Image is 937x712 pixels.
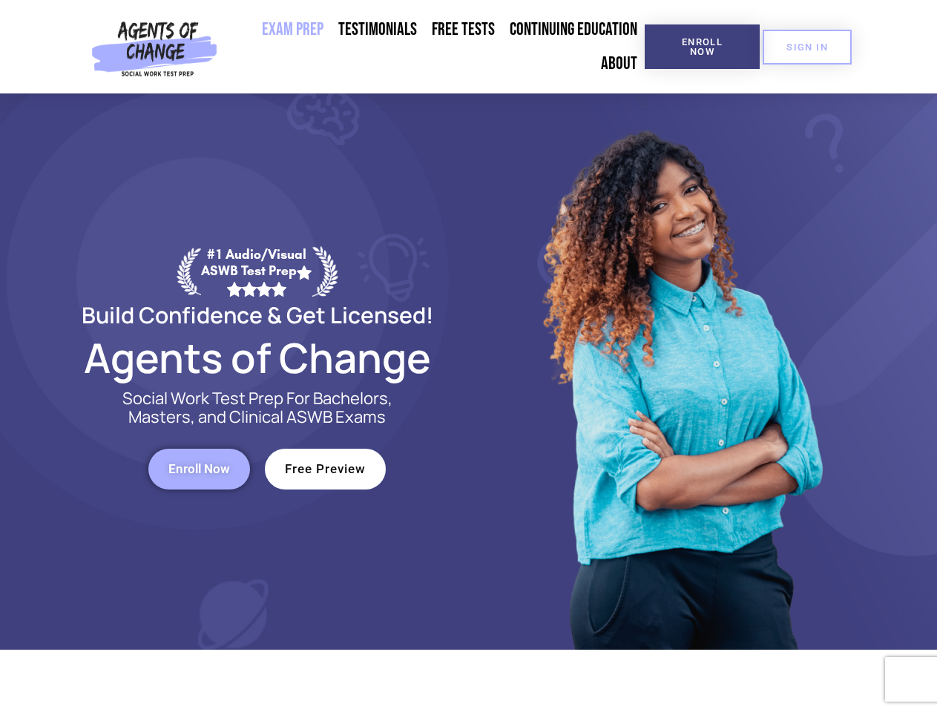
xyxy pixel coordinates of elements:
a: Continuing Education [502,13,645,47]
a: Enroll Now [645,24,760,69]
nav: Menu [223,13,645,81]
span: Enroll Now [668,37,736,56]
a: Enroll Now [148,449,250,489]
h2: Agents of Change [46,340,469,375]
a: About [594,47,645,81]
span: Free Preview [285,463,366,475]
p: Social Work Test Prep For Bachelors, Masters, and Clinical ASWB Exams [105,389,410,426]
img: Website Image 1 (1) [532,93,829,650]
a: Free Tests [424,13,502,47]
span: SIGN IN [786,42,828,52]
a: SIGN IN [763,30,852,65]
h2: Build Confidence & Get Licensed! [46,304,469,326]
div: #1 Audio/Visual ASWB Test Prep [201,246,312,296]
a: Testimonials [331,13,424,47]
a: Exam Prep [254,13,331,47]
a: Free Preview [265,449,386,489]
span: Enroll Now [168,463,230,475]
